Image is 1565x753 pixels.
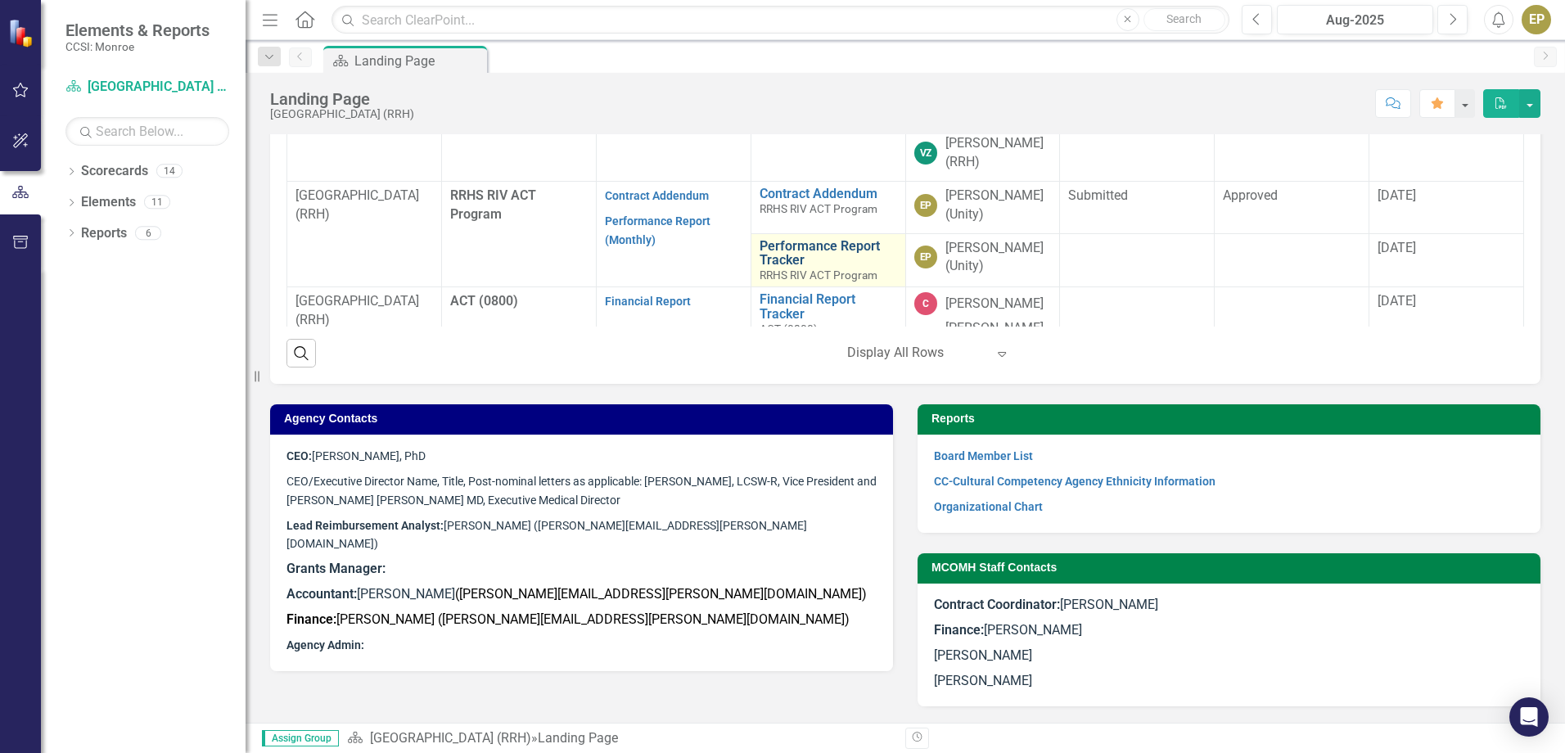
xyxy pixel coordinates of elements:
span: Elements & Reports [65,20,210,40]
input: Search ClearPoint... [331,6,1229,34]
span: RRHS RIV ACT Program [760,202,877,215]
button: EP [1522,5,1551,34]
a: Performance Report (Monthly) [605,214,710,246]
div: [PERSON_NAME] (Unity) [945,187,1052,224]
div: [PERSON_NAME] (RRH) [945,134,1052,172]
p: [PERSON_NAME] [286,582,877,607]
h3: MCOMH Staff Contacts [931,561,1532,574]
td: Double-Click to Edit Right Click for Context Menu [751,287,905,408]
a: [GEOGRAPHIC_DATA] (RRH) [65,78,229,97]
span: CEO/Executive Director Name, Title, Post-nominal letters as applicable: [PERSON_NAME], LCSW-R, Vi... [286,475,877,507]
a: Performance Report Tracker [760,239,897,268]
span: [PERSON_NAME], PhD [286,449,426,462]
div: EP [914,194,937,217]
td: Double-Click to Edit [1215,233,1369,287]
strong: Finance: [286,611,336,627]
a: Organizational Chart [934,500,1043,513]
div: Landing Page [354,51,483,71]
div: VZ [914,142,937,165]
a: Scorecards [81,162,148,181]
strong: Contract Coordinator: [934,597,1060,612]
a: Board Member List [934,449,1033,462]
div: » [347,729,893,748]
strong: Finance: [934,622,984,638]
div: 6 [135,226,161,240]
span: [PERSON_NAME] ([PERSON_NAME][EMAIL_ADDRESS][PERSON_NAME][DOMAIN_NAME]) [286,519,807,551]
a: [PERSON_NAME][EMAIL_ADDRESS][PERSON_NAME][DOMAIN_NAME] [442,611,845,627]
strong: Grants Manager: [286,561,386,576]
h3: Agency Contacts [284,413,885,425]
p: [PERSON_NAME] [934,643,1524,669]
input: Search Below... [65,117,229,146]
a: [GEOGRAPHIC_DATA] (RRH) [370,730,531,746]
div: EP [914,246,937,268]
a: [PERSON_NAME][EMAIL_ADDRESS][PERSON_NAME][DOMAIN_NAME] [459,586,862,602]
a: Reports [81,224,127,243]
button: Aug-2025 [1277,5,1433,34]
td: Double-Click to Edit Right Click for Context Menu [751,233,905,287]
div: Aug-2025 [1283,11,1427,30]
span: Approved [1223,187,1278,203]
span: ACT (0800) [450,293,518,309]
strong: Accountant: [286,586,357,602]
td: Double-Click to Edit [1060,181,1215,233]
div: CG [914,327,937,349]
img: ClearPoint Strategy [8,18,37,47]
a: Elements [81,193,136,212]
span: ACT (0800) [760,322,818,336]
span: Assign Group [262,730,339,746]
div: Open Intercom Messenger [1509,697,1549,737]
p: [PERSON_NAME] [934,618,1524,643]
strong: Lead Reimbursement Analyst: [286,519,444,532]
button: Search [1143,8,1225,31]
p: [GEOGRAPHIC_DATA] (RRH) [295,187,433,224]
span: RRHS RIV ACT Program [760,268,877,282]
span: Search [1166,12,1202,25]
strong: Agency Admin: [286,638,364,652]
a: Financial Report Tracker [760,292,897,321]
div: [PERSON_NAME] (Unity) [945,239,1052,277]
span: Submitted [1068,187,1128,203]
p: [GEOGRAPHIC_DATA] (RRH) [295,292,433,330]
td: Double-Click to Edit [1060,233,1215,287]
div: 11 [144,196,170,210]
span: [PERSON_NAME] [934,597,1158,612]
strong: CEO: [286,449,312,462]
td: Double-Click to Edit [1215,287,1369,408]
div: [PERSON_NAME] [945,295,1044,313]
td: Double-Click to Edit Right Click for Context Menu [751,181,905,233]
span: [PERSON_NAME] ( ) [286,611,850,627]
span: [DATE] [1378,293,1416,309]
small: CCSI: Monroe [65,40,210,53]
span: RRHS RIV ACT Program [450,187,536,222]
td: Double-Click to Edit [1215,181,1369,233]
a: CC-Cultural Competency Agency Ethnicity Information [934,475,1215,488]
div: Landing Page [270,90,414,108]
div: [GEOGRAPHIC_DATA] (RRH) [270,108,414,120]
h3: Reports [931,413,1532,425]
a: Financial Report [605,295,691,308]
div: Landing Page [538,730,618,746]
p: [PERSON_NAME] [934,669,1524,691]
span: [DATE] [1378,240,1416,255]
span: ( ) [455,586,867,602]
div: [PERSON_NAME] (RMHC & RGH) [945,319,1052,357]
a: Contract Addendum [760,187,897,201]
span: [DATE] [1378,187,1416,203]
div: C [914,292,937,315]
td: Double-Click to Edit [1060,287,1215,408]
div: 14 [156,165,183,178]
a: Contract Addendum [605,189,709,202]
